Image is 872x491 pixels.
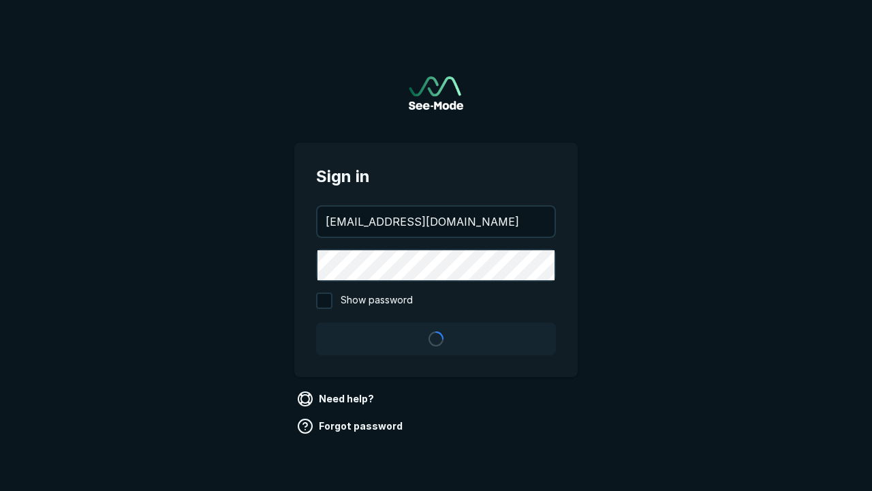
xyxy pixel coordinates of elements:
span: Sign in [316,164,556,189]
img: See-Mode Logo [409,76,463,110]
a: Go to sign in [409,76,463,110]
span: Show password [341,293,413,309]
a: Need help? [294,388,379,410]
a: Forgot password [294,415,408,437]
input: your@email.com [317,207,555,237]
